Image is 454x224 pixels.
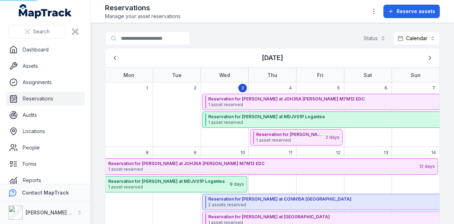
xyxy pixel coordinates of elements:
[108,161,419,166] strong: Reservation for [PERSON_NAME] at JOH35A [PERSON_NAME] M7M12 EDC
[256,132,325,137] strong: Reservation for [PERSON_NAME] at [GEOGRAPHIC_DATA] [STREET_ADDRESS]
[6,157,85,171] a: Forms
[108,184,229,190] span: 1 asset reserved
[240,150,245,155] span: 10
[423,51,437,65] button: Next
[336,150,340,155] span: 12
[6,75,85,89] a: Assignments
[317,72,323,78] strong: Fri
[26,209,84,215] strong: [PERSON_NAME] Group
[431,150,436,155] span: 14
[194,150,196,155] span: 9
[6,173,85,187] a: Reports
[22,190,69,196] strong: Contact MapTrack
[411,72,421,78] strong: Sun
[33,28,50,35] span: Search
[105,158,438,175] button: Reservation for [PERSON_NAME] at JOH35A [PERSON_NAME] M7M12 EDC1 asset reserved12 days
[364,72,372,78] strong: Sat
[105,176,247,192] button: Reservation for [PERSON_NAME] at MDJV01P Loganlea1 asset reserved8 days
[384,150,388,155] span: 13
[289,150,292,155] span: 11
[393,32,440,45] button: Calendar
[172,72,182,78] strong: Tue
[219,72,230,78] strong: Wed
[6,92,85,106] a: Reservations
[6,108,85,122] a: Audits
[432,85,435,91] span: 7
[108,166,419,172] span: 1 asset reserved
[194,85,196,91] span: 2
[241,85,244,91] span: 3
[146,85,148,91] span: 1
[6,59,85,73] a: Assets
[108,179,229,184] strong: Reservation for [PERSON_NAME] at MDJV01P Loganlea
[9,25,66,38] button: Search
[383,5,440,18] button: Reserve assets
[6,124,85,138] a: Locations
[397,8,435,15] span: Reserve assets
[262,53,283,63] h3: [DATE]
[6,43,85,57] a: Dashboard
[123,72,134,78] strong: Mon
[19,4,72,18] a: MapTrack
[105,13,181,20] span: Manage your asset reservations
[146,150,149,155] span: 8
[6,141,85,155] a: People
[250,129,343,146] button: Reservation for [PERSON_NAME] at [GEOGRAPHIC_DATA] [STREET_ADDRESS]1 asset reserved2 days
[256,137,325,143] span: 1 asset reserved
[108,51,122,65] button: Previous
[359,32,390,45] button: Status
[384,85,387,91] span: 6
[267,72,277,78] strong: Thu
[289,85,292,91] span: 4
[337,85,340,91] span: 5
[105,3,181,13] h2: Reservations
